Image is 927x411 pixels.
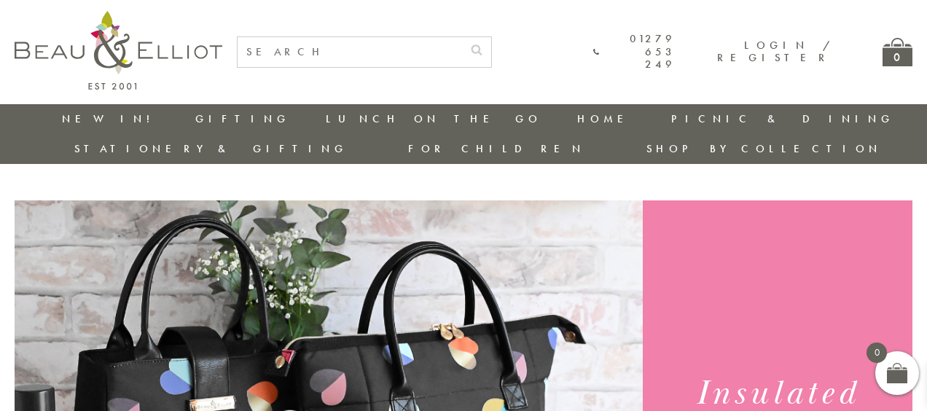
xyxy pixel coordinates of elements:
[577,111,635,126] a: Home
[15,11,222,90] img: logo
[195,111,290,126] a: Gifting
[883,38,912,66] a: 0
[238,37,462,67] input: SEARCH
[646,141,882,156] a: Shop by collection
[326,111,541,126] a: Lunch On The Go
[74,141,348,156] a: Stationery & Gifting
[62,111,160,126] a: New in!
[717,38,832,65] a: Login / Register
[593,33,676,71] a: 01279 653 249
[867,342,887,363] span: 0
[408,141,585,156] a: For Children
[671,111,894,126] a: Picnic & Dining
